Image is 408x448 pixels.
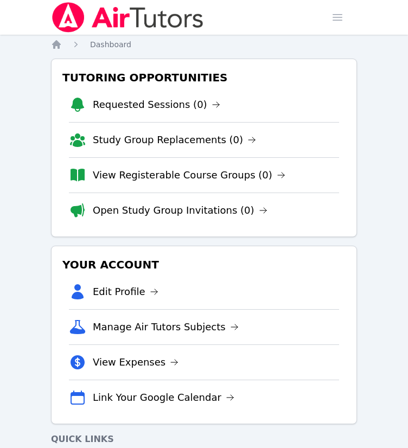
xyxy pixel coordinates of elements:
a: Link Your Google Calendar [93,390,234,405]
h4: Quick Links [51,433,357,446]
span: Dashboard [90,40,131,49]
a: Edit Profile [93,284,158,299]
a: Requested Sessions (0) [93,97,220,112]
a: Open Study Group Invitations (0) [93,203,267,218]
h3: Tutoring Opportunities [60,68,348,87]
a: View Expenses [93,355,178,370]
a: View Registerable Course Groups (0) [93,168,285,183]
nav: Breadcrumb [51,39,357,50]
a: Manage Air Tutors Subjects [93,319,239,335]
h3: Your Account [60,255,348,274]
a: Study Group Replacements (0) [93,132,256,148]
img: Air Tutors [51,2,205,33]
a: Dashboard [90,39,131,50]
